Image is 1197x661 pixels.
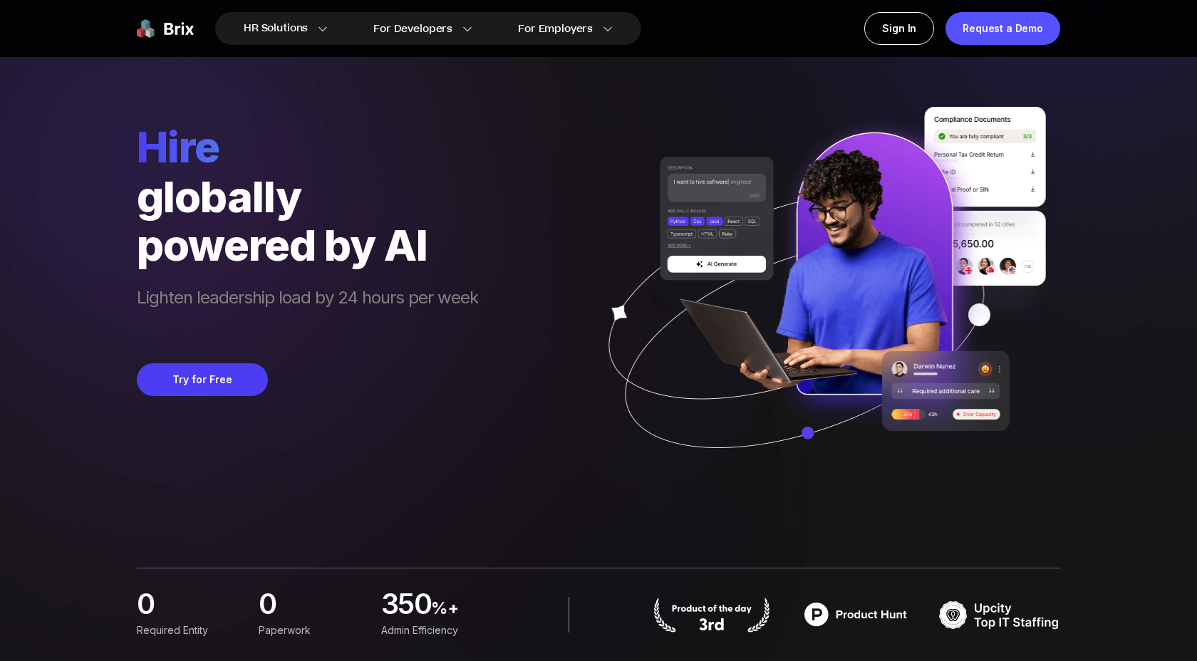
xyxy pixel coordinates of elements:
div: Required Entity [137,623,242,638]
span: HR Solutions [244,17,308,40]
div: globally [137,172,478,221]
a: Request a Demo [945,12,1060,45]
img: product hunt badge [795,597,916,633]
span: 0 [137,591,154,615]
span: hire [137,121,478,172]
button: Try for Free [137,363,268,396]
div: powered by AI [137,221,478,269]
span: Lighten leadership load by 24 hours per week [137,286,478,335]
span: 350 [381,591,431,620]
div: Paperwork [259,623,363,638]
span: 0 [259,591,276,615]
img: TOP IT STAFFING [939,597,1060,633]
span: For Developers [373,21,452,36]
span: For Employers [518,21,593,36]
img: ai generate [583,107,1060,490]
img: product hunt badge [651,597,772,633]
div: Admin Efficiency [381,623,486,638]
span: %+ [431,597,486,625]
a: Sign In [864,12,934,45]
